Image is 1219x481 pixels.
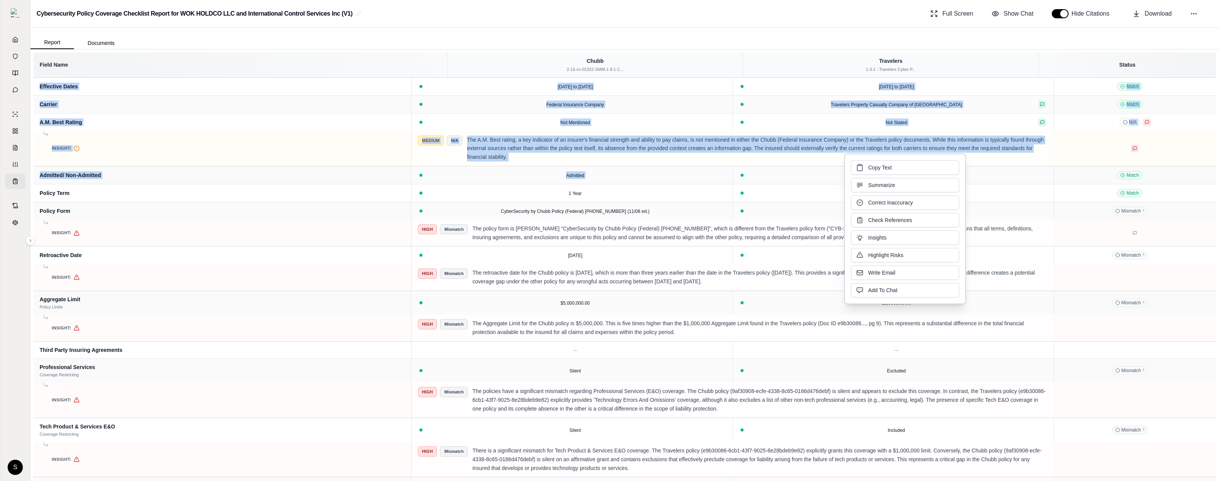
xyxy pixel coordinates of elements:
[30,36,74,49] button: Report
[40,431,405,438] div: Coverage Restricting
[440,268,468,279] span: Mismatch
[5,107,26,122] a: Single Policy
[472,224,1048,242] p: The policy form is [PERSON_NAME] "CyberSecurity by Chubb Policy (Federal) [PHONE_NUMBER]", which ...
[851,230,959,245] button: Insights
[1143,118,1151,126] button: Negative feedback provided
[546,102,604,107] span: Federal Insurance Company
[472,319,1048,337] p: The Aggregate Limit for the Chubb policy is $5,000,000. This is five times higher than the $1,000...
[418,224,437,235] span: High
[748,57,1034,65] div: Travelers
[868,234,886,241] span: Insights
[989,6,1037,21] button: Show Chat
[452,57,738,65] div: Chubb
[418,319,437,329] span: High
[26,236,35,245] button: Expand sidebar
[5,123,26,139] a: Policy Comparisons
[52,274,71,281] span: Insight:
[5,198,26,213] a: Contract Analysis
[11,8,20,18] img: Expand sidebar
[5,32,26,47] a: Home
[418,387,437,397] span: High
[5,66,26,81] a: Prompt Library
[1038,118,1046,126] button: Positive feedback provided
[894,348,899,353] span: —
[868,164,892,171] span: Copy Text
[34,53,447,77] th: Field Name
[52,456,71,463] span: Insight:
[561,300,590,306] span: $5,000,000.00
[40,101,405,108] div: Carrier
[37,7,352,21] h2: Cybersecurity Policy Coverage Checklist Report for WOK HOLDCO LLC and International Control Servi...
[851,265,959,280] button: Write Email
[5,140,26,155] a: Claim Coverage
[472,387,1048,413] p: The policies have a significant mismatch regarding Professional Services (E&O) coverage. The Chub...
[1143,300,1144,306] span: !
[440,446,468,457] span: Mismatch
[851,160,959,175] button: Copy Text
[1112,426,1148,434] span: Mismatch
[5,157,26,172] a: Custom Report
[1143,252,1144,258] span: !
[1112,366,1148,375] span: Mismatch
[418,136,444,146] span: Medium
[851,213,959,227] button: Check References
[868,251,904,259] span: Highlight Risks
[851,195,959,210] button: Correct Inaccuracy
[52,145,71,152] span: Insight:
[40,304,405,310] div: Policy Limits
[1112,299,1148,307] span: Mismatch
[52,230,71,236] span: Insight:
[851,283,959,297] button: Add To Chat
[886,120,907,125] span: Not Stated
[472,446,1048,472] p: There is a significant mismatch for Tech Product & Services E&O coverage. The Travelers policy (e...
[868,199,913,206] span: Correct Inaccuracy
[40,83,405,90] div: Effective Dates
[1143,368,1144,374] span: !
[942,9,973,18] span: Full Screen
[1120,118,1140,126] span: N/A
[1129,6,1175,21] button: Download
[74,37,128,49] button: Documents
[40,118,405,126] div: A.M. Best Rating
[40,346,405,354] div: Third Party Insuring Agreements
[1117,82,1142,91] span: Match
[570,368,581,374] span: Silent
[558,84,593,89] span: [DATE] to [DATE]
[560,120,590,125] span: Not Mentioned
[5,174,26,189] a: Coverage Table
[440,387,468,397] span: Mismatch
[472,268,1048,286] p: The retroactive date for the Chubb policy is [DATE], which is more than three years earlier than ...
[868,216,912,224] span: Check References
[573,348,578,353] span: —
[851,248,959,262] button: Highlight Risks
[440,319,468,329] span: Mismatch
[851,178,959,192] button: Summarize
[40,296,405,303] div: Aggregate Limit
[1112,207,1148,215] span: Mismatch
[8,5,23,21] button: Expand sidebar
[748,66,1034,73] div: 1-3.1 - Travelers Cyber P...
[40,207,405,215] div: Policy Form
[5,215,26,230] a: Legal Search Engine
[868,286,897,294] span: Add To Chat
[831,102,962,107] span: Travelers Property Casualty Company of [GEOGRAPHIC_DATA]
[40,189,405,197] div: Policy Term
[418,446,437,457] span: High
[570,428,581,433] span: Silent
[887,368,905,374] span: Excluded
[566,173,584,178] span: Admitted
[1112,251,1148,259] span: Mismatch
[8,460,23,475] div: S
[1072,9,1114,18] span: Hide Citations
[52,325,71,331] span: Insight:
[1143,208,1144,214] span: !
[447,136,462,146] span: N/A
[868,181,895,189] span: Summarize
[1004,9,1033,18] span: Show Chat
[1131,229,1139,237] button: Provide feedback on insight and status
[868,269,895,276] span: Write Email
[1143,427,1144,433] span: !
[927,6,976,21] button: Full Screen
[5,49,26,64] a: Documents Vault
[40,251,405,259] div: Retroactive Date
